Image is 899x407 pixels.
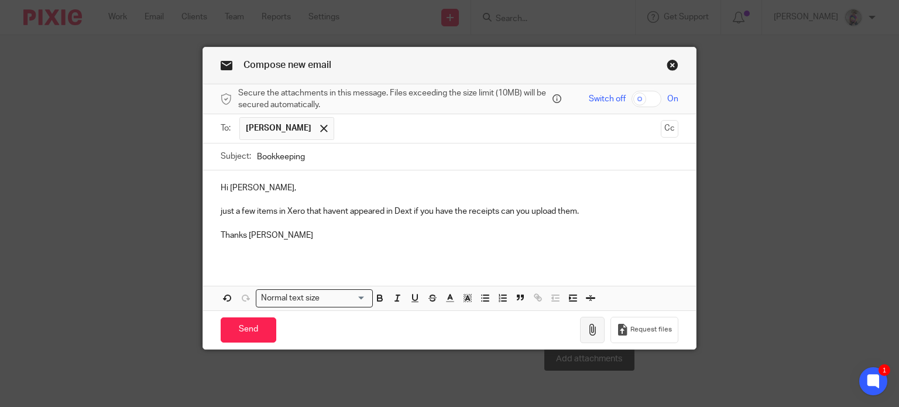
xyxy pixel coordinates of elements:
[667,93,678,105] span: On
[221,230,679,241] p: Thanks [PERSON_NAME]
[221,182,679,194] p: Hi [PERSON_NAME],
[324,292,366,305] input: Search for option
[246,122,311,134] span: [PERSON_NAME]
[667,59,678,75] a: Close this dialog window
[661,120,678,138] button: Cc
[879,364,890,376] div: 1
[221,151,251,162] label: Subject:
[589,93,626,105] span: Switch off
[221,206,679,217] p: just a few items in Xero that havent appeared in Dext if you have the receipts can you upload them.
[238,87,550,111] span: Secure the attachments in this message. Files exceeding the size limit (10MB) will be secured aut...
[243,60,331,70] span: Compose new email
[221,317,276,343] input: Send
[630,325,672,334] span: Request files
[259,292,322,305] span: Normal text size
[610,317,678,343] button: Request files
[256,289,373,307] div: Search for option
[221,122,234,134] label: To:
